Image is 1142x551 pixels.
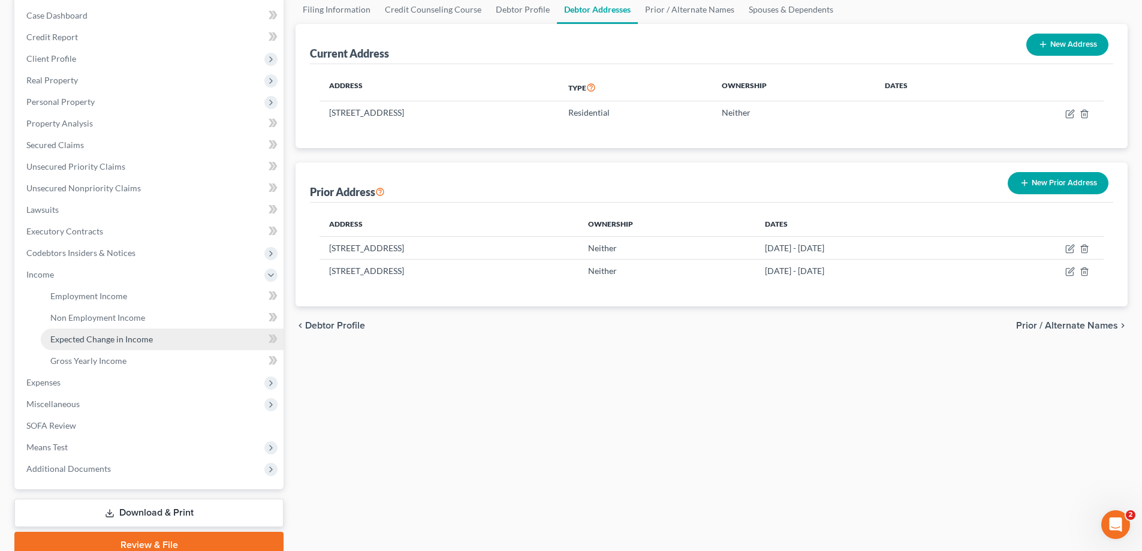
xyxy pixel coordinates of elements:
span: Additional Documents [26,463,111,474]
td: [STREET_ADDRESS] [320,236,578,259]
span: Property Analysis [26,118,93,128]
a: Lawsuits [17,199,284,221]
span: Lawsuits [26,204,59,215]
span: Client Profile [26,53,76,64]
td: Residential [559,101,712,124]
td: [DATE] - [DATE] [755,260,972,282]
span: Expenses [26,377,61,387]
button: New Prior Address [1008,172,1108,194]
span: Case Dashboard [26,10,88,20]
td: [STREET_ADDRESS] [320,260,578,282]
span: Real Property [26,75,78,85]
a: Case Dashboard [17,5,284,26]
th: Type [559,74,712,101]
button: chevron_left Debtor Profile [296,321,365,330]
th: Dates [755,212,972,236]
i: chevron_left [296,321,305,330]
a: Secured Claims [17,134,284,156]
span: Employment Income [50,291,127,301]
td: [STREET_ADDRESS] [320,101,559,124]
span: Income [26,269,54,279]
th: Ownership [712,74,875,101]
span: Codebtors Insiders & Notices [26,248,135,258]
a: Unsecured Nonpriority Claims [17,177,284,199]
th: Address [320,212,578,236]
span: Unsecured Priority Claims [26,161,125,171]
span: 2 [1126,510,1135,520]
span: Secured Claims [26,140,84,150]
th: Ownership [578,212,755,236]
a: SOFA Review [17,415,284,436]
a: Credit Report [17,26,284,48]
td: [DATE] - [DATE] [755,236,972,259]
th: Dates [875,74,982,101]
a: Executory Contracts [17,221,284,242]
a: Download & Print [14,499,284,527]
a: Non Employment Income [41,307,284,329]
a: Gross Yearly Income [41,350,284,372]
iframe: Intercom live chat [1101,510,1130,539]
span: Debtor Profile [305,321,365,330]
span: Executory Contracts [26,226,103,236]
span: Means Test [26,442,68,452]
a: Property Analysis [17,113,284,134]
span: Credit Report [26,32,78,42]
td: Neither [578,236,755,259]
span: Prior / Alternate Names [1016,321,1118,330]
i: chevron_right [1118,321,1128,330]
span: Unsecured Nonpriority Claims [26,183,141,193]
span: Personal Property [26,97,95,107]
span: Gross Yearly Income [50,356,126,366]
a: Employment Income [41,285,284,307]
a: Expected Change in Income [41,329,284,350]
th: Address [320,74,559,101]
div: Prior Address [310,185,385,199]
button: Prior / Alternate Names chevron_right [1016,321,1128,330]
a: Unsecured Priority Claims [17,156,284,177]
span: Non Employment Income [50,312,145,323]
div: Current Address [310,46,389,61]
span: Expected Change in Income [50,334,153,344]
td: Neither [712,101,875,124]
span: Miscellaneous [26,399,80,409]
span: SOFA Review [26,420,76,430]
button: New Address [1026,34,1108,56]
td: Neither [578,260,755,282]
